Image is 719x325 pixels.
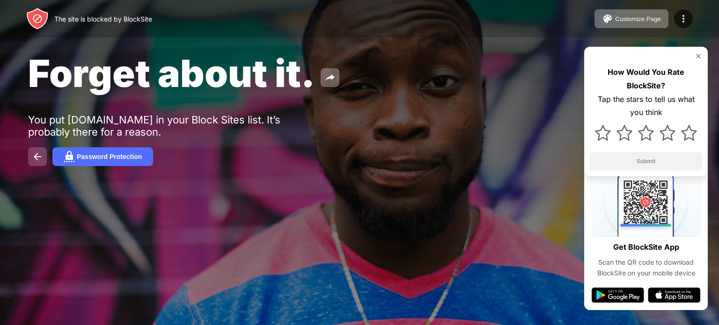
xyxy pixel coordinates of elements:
[77,153,142,160] div: Password Protection
[660,125,675,141] img: star.svg
[678,13,689,24] img: menu-icon.svg
[648,288,700,303] img: app-store.svg
[602,13,613,24] img: pallet.svg
[26,7,49,30] img: header-logo.svg
[592,288,644,303] img: google-play.svg
[615,15,661,22] div: Customize Page
[64,151,75,162] img: password.svg
[52,147,153,166] button: Password Protection
[28,51,315,96] span: Forget about it.
[595,125,611,141] img: star.svg
[638,125,654,141] img: star.svg
[54,15,152,23] div: The site is blocked by BlockSite
[590,152,702,171] button: Submit
[594,9,668,28] button: Customize Page
[590,93,702,120] div: Tap the stars to tell us what you think
[32,151,43,162] img: back.svg
[28,114,317,138] div: You put [DOMAIN_NAME] in your Block Sites list. It’s probably there for a reason.
[616,125,632,141] img: star.svg
[590,65,702,93] div: How Would You Rate BlockSite?
[592,257,700,278] div: Scan the QR code to download BlockSite on your mobile device
[695,52,702,60] img: rate-us-close.svg
[324,72,336,83] img: share.svg
[613,240,679,254] div: Get BlockSite App
[681,125,697,141] img: star.svg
